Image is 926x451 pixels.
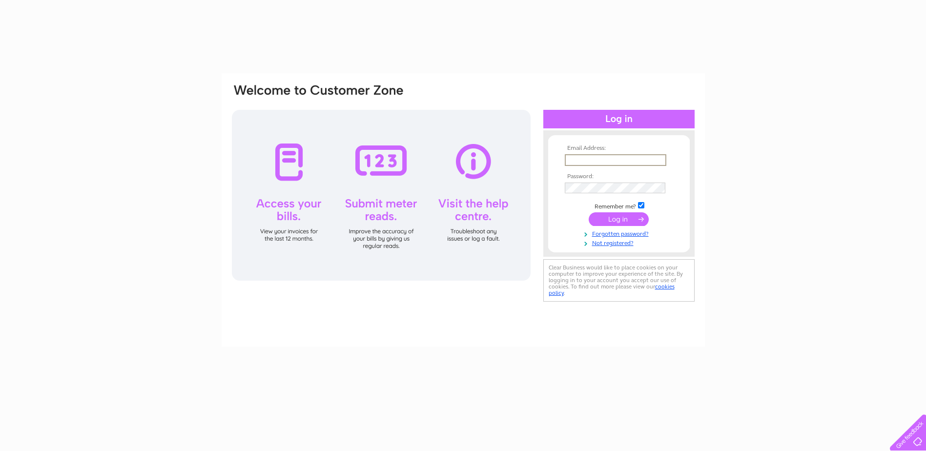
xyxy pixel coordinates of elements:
th: Password: [562,173,676,180]
a: Forgotten password? [565,228,676,238]
a: cookies policy [549,283,675,296]
td: Remember me? [562,201,676,210]
a: Not registered? [565,238,676,247]
div: Clear Business would like to place cookies on your computer to improve your experience of the sit... [543,259,695,302]
input: Submit [589,212,649,226]
th: Email Address: [562,145,676,152]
